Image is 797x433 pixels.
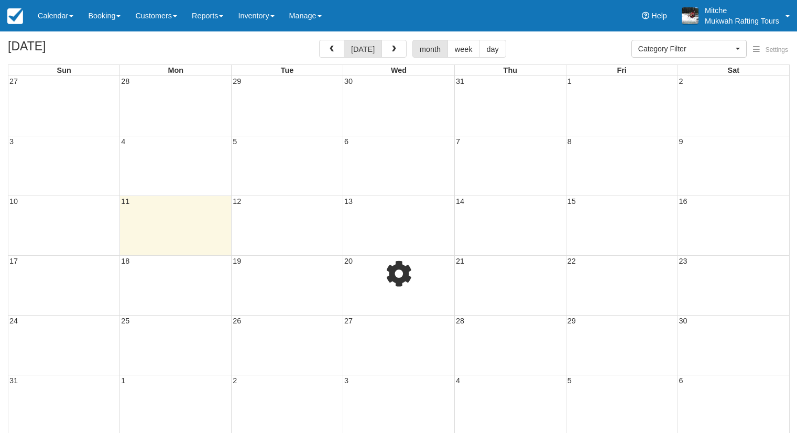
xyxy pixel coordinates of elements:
img: A1 [682,7,698,24]
span: 20 [343,257,354,265]
img: checkfront-main-nav-mini-logo.png [7,8,23,24]
span: Tue [281,66,294,74]
span: 4 [120,137,126,146]
span: Wed [391,66,407,74]
span: 3 [343,376,350,385]
span: 29 [232,77,242,85]
span: 6 [343,137,350,146]
span: 30 [343,77,354,85]
span: 15 [566,197,577,205]
span: Mon [168,66,183,74]
span: 3 [8,137,15,146]
span: 4 [455,376,461,385]
span: Sun [57,66,71,74]
span: 28 [120,77,130,85]
span: 11 [120,197,130,205]
span: 23 [678,257,689,265]
button: week [447,40,480,58]
span: 5 [566,376,573,385]
span: 13 [343,197,354,205]
span: 29 [566,317,577,325]
button: Category Filter [631,40,747,58]
span: 6 [678,376,684,385]
p: Mukwah Rafting Tours [705,16,779,26]
span: 9 [678,137,684,146]
span: 2 [678,77,684,85]
span: 31 [8,376,19,385]
button: month [412,40,448,58]
span: 24 [8,317,19,325]
span: 1 [566,77,573,85]
button: [DATE] [344,40,382,58]
span: Help [651,12,667,20]
span: 28 [455,317,465,325]
span: 17 [8,257,19,265]
span: 14 [455,197,465,205]
span: 30 [678,317,689,325]
span: 7 [455,137,461,146]
i: Help [642,12,649,19]
span: 2 [232,376,238,385]
span: 18 [120,257,130,265]
span: Category Filter [638,44,733,54]
span: 26 [232,317,242,325]
span: 12 [232,197,242,205]
button: Settings [747,42,794,58]
button: day [479,40,506,58]
span: 19 [232,257,242,265]
span: Fri [617,66,626,74]
span: Thu [504,66,517,74]
span: 8 [566,137,573,146]
span: 5 [232,137,238,146]
h2: [DATE] [8,40,140,59]
span: 27 [8,77,19,85]
span: Settings [766,46,788,53]
span: 16 [678,197,689,205]
p: Mitche [705,5,779,16]
span: Sat [728,66,739,74]
span: 31 [455,77,465,85]
span: 27 [343,317,354,325]
span: 22 [566,257,577,265]
span: 10 [8,197,19,205]
span: 25 [120,317,130,325]
span: 21 [455,257,465,265]
span: 1 [120,376,126,385]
